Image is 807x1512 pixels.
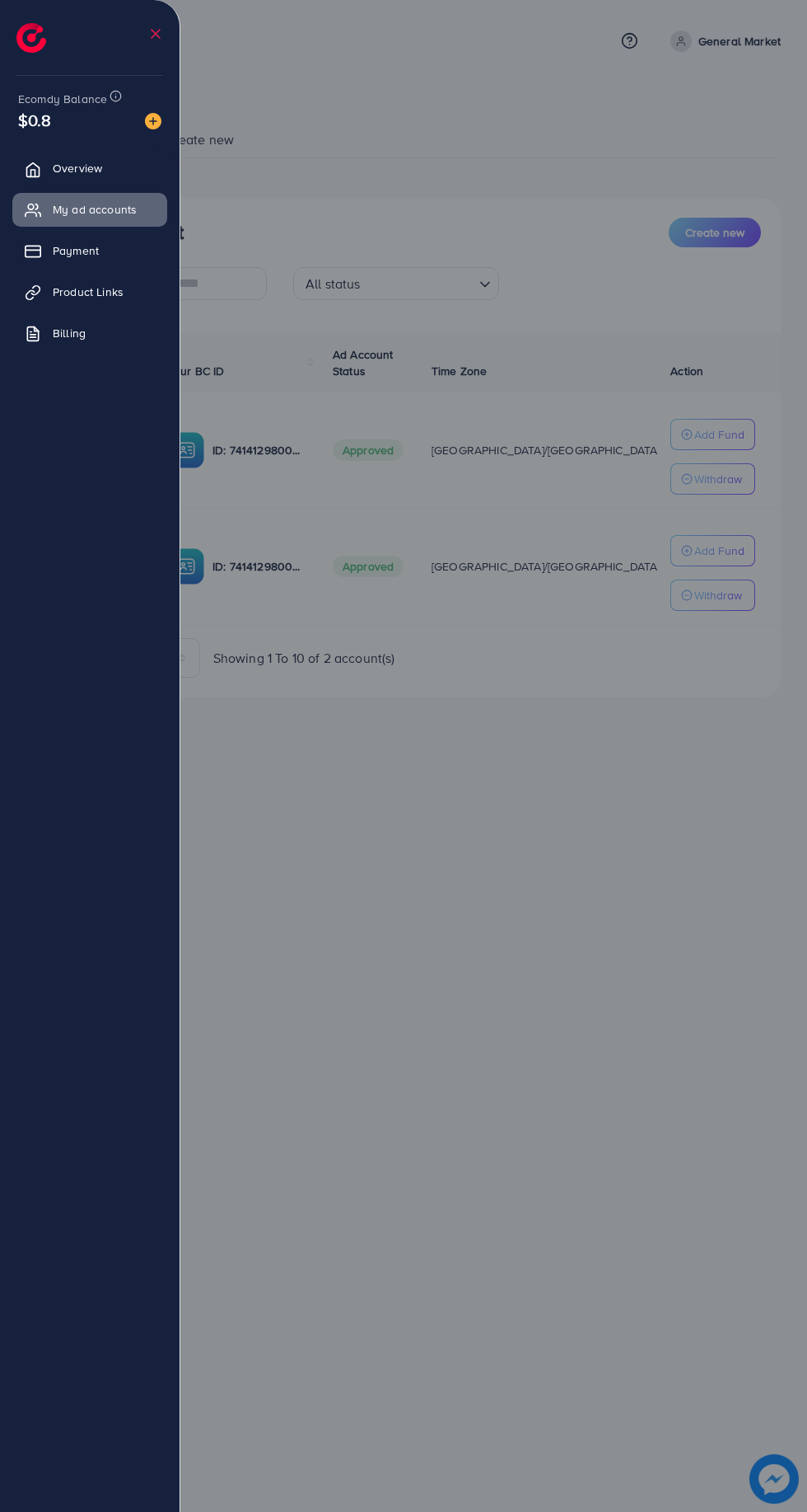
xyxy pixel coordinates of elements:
span: Payment [53,242,99,259]
span: My ad accounts [53,201,137,218]
span: Overview [53,160,102,176]
a: Payment [12,234,167,267]
img: logo [16,23,46,53]
span: Billing [53,325,86,341]
img: image [145,113,161,129]
a: My ad accounts [12,193,167,226]
span: Ecomdy Balance [18,91,107,107]
a: Product Links [12,275,167,308]
a: Overview [12,152,167,185]
span: $0.8 [18,108,52,132]
a: Billing [12,317,167,350]
span: Product Links [53,284,124,300]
